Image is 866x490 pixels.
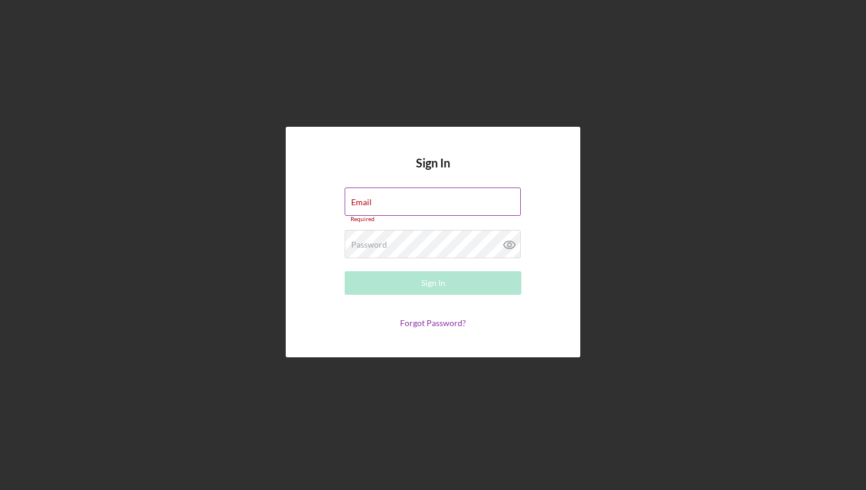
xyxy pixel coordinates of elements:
a: Forgot Password? [400,318,466,328]
div: Sign In [421,271,445,295]
h4: Sign In [416,156,450,188]
label: Email [351,198,372,207]
div: Required [345,216,521,223]
button: Sign In [345,271,521,295]
label: Password [351,240,387,249]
